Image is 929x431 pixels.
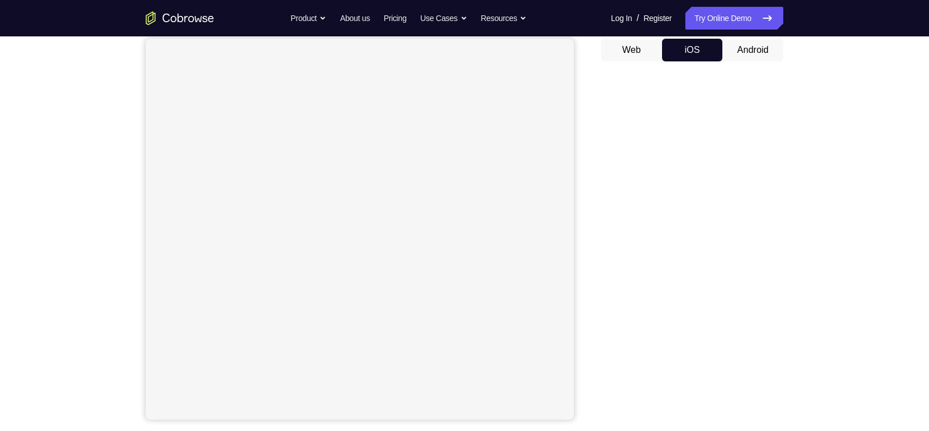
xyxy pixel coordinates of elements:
[420,7,467,30] button: Use Cases
[340,7,369,30] a: About us
[611,7,632,30] a: Log In
[662,39,723,61] button: iOS
[481,7,527,30] button: Resources
[146,39,574,420] iframe: Agent
[291,7,327,30] button: Product
[644,7,672,30] a: Register
[685,7,783,30] a: Try Online Demo
[146,11,214,25] a: Go to the home page
[636,11,639,25] span: /
[601,39,662,61] button: Web
[722,39,783,61] button: Android
[384,7,406,30] a: Pricing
